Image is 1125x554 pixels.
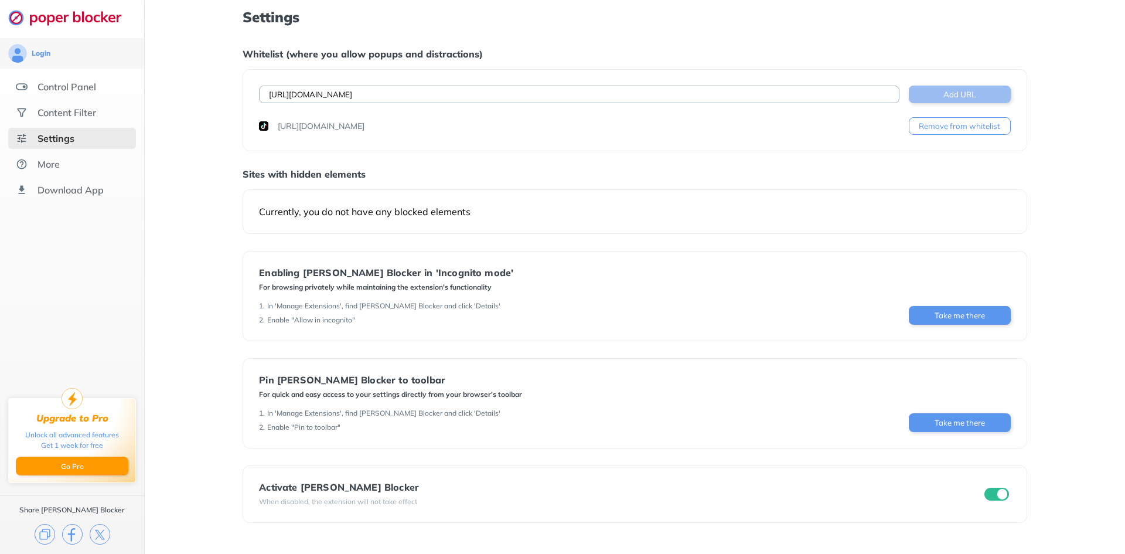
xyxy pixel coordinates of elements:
button: Remove from whitelist [909,117,1011,135]
div: Enable "Pin to toolbar" [267,423,340,432]
div: Whitelist (where you allow popups and distractions) [243,48,1027,60]
img: facebook.svg [62,524,83,545]
input: Example: twitter.com [259,86,899,103]
div: 2 . [259,315,265,325]
div: Get 1 week for free [41,440,103,451]
div: When disabled, the extension will not take effect [259,497,419,507]
div: For quick and easy access to your settings directly from your browser's toolbar [259,390,522,399]
div: 1 . [259,409,265,418]
div: Settings [37,132,74,144]
button: Take me there [909,413,1011,432]
img: x.svg [90,524,110,545]
div: Content Filter [37,107,96,118]
div: Currently, you do not have any blocked elements [259,206,1010,217]
div: Enabling [PERSON_NAME] Blocker in 'Incognito mode' [259,267,513,278]
img: favicons [259,121,268,131]
div: In 'Manage Extensions', find [PERSON_NAME] Blocker and click 'Details' [267,409,500,418]
div: Sites with hidden elements [243,168,1027,180]
div: Share [PERSON_NAME] Blocker [19,505,125,515]
img: logo-webpage.svg [8,9,134,26]
div: Unlock all advanced features [25,430,119,440]
div: Login [32,49,50,58]
button: Take me there [909,306,1011,325]
div: [URL][DOMAIN_NAME] [278,120,364,132]
img: social.svg [16,107,28,118]
div: For browsing privately while maintaining the extension's functionality [259,283,513,292]
div: Enable "Allow in incognito" [267,315,355,325]
div: More [37,158,60,170]
button: Add URL [909,86,1011,103]
img: settings-selected.svg [16,132,28,144]
div: Download App [37,184,104,196]
div: 2 . [259,423,265,432]
div: Pin [PERSON_NAME] Blocker to toolbar [259,375,522,385]
img: features.svg [16,81,28,93]
div: 1 . [259,301,265,311]
h1: Settings [243,9,1027,25]
div: In 'Manage Extensions', find [PERSON_NAME] Blocker and click 'Details' [267,301,500,311]
img: avatar.svg [8,44,27,63]
img: download-app.svg [16,184,28,196]
div: Activate [PERSON_NAME] Blocker [259,482,419,492]
div: Upgrade to Pro [36,413,108,424]
img: about.svg [16,158,28,170]
button: Go Pro [16,457,128,475]
div: Control Panel [37,81,96,93]
img: copy.svg [35,524,55,545]
img: upgrade-to-pro.svg [62,388,83,409]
